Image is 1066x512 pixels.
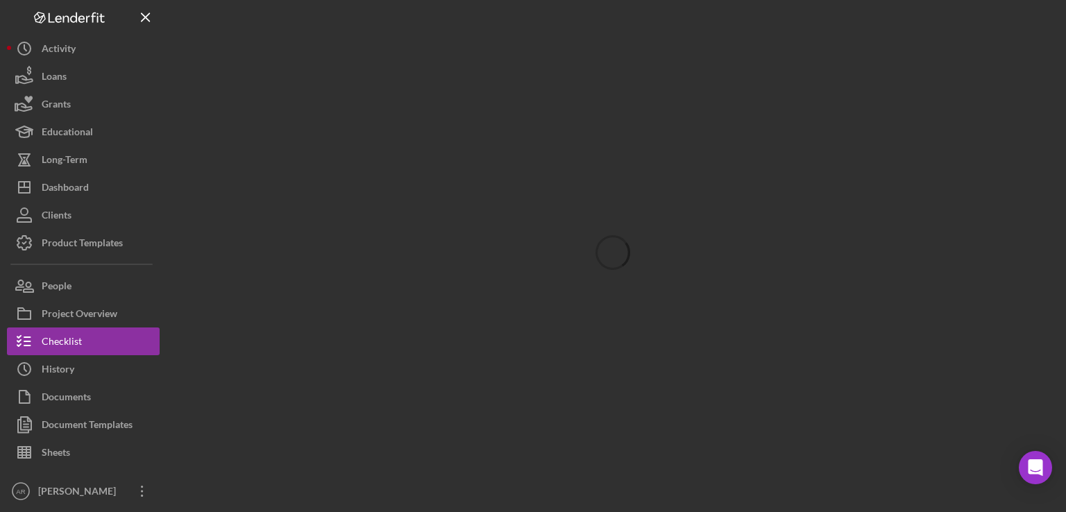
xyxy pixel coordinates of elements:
button: History [7,355,160,383]
button: Educational [7,118,160,146]
button: Loans [7,62,160,90]
div: Loans [42,62,67,94]
div: Educational [42,118,93,149]
div: People [42,272,71,303]
button: Document Templates [7,411,160,438]
div: Long-Term [42,146,87,177]
button: Activity [7,35,160,62]
button: People [7,272,160,300]
div: Clients [42,201,71,232]
div: Project Overview [42,300,117,331]
button: Grants [7,90,160,118]
div: Product Templates [42,229,123,260]
button: Documents [7,383,160,411]
div: Activity [42,35,76,66]
button: Clients [7,201,160,229]
button: AR[PERSON_NAME] [7,477,160,505]
div: Sheets [42,438,70,470]
button: Dashboard [7,173,160,201]
button: Checklist [7,327,160,355]
button: Project Overview [7,300,160,327]
div: History [42,355,74,386]
div: Checklist [42,327,82,359]
button: Sheets [7,438,160,466]
button: Product Templates [7,229,160,257]
div: [PERSON_NAME] [35,477,125,509]
div: Dashboard [42,173,89,205]
text: AR [16,488,25,495]
button: Long-Term [7,146,160,173]
div: Grants [42,90,71,121]
div: Document Templates [42,411,133,442]
div: Open Intercom Messenger [1019,451,1052,484]
div: Documents [42,383,91,414]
